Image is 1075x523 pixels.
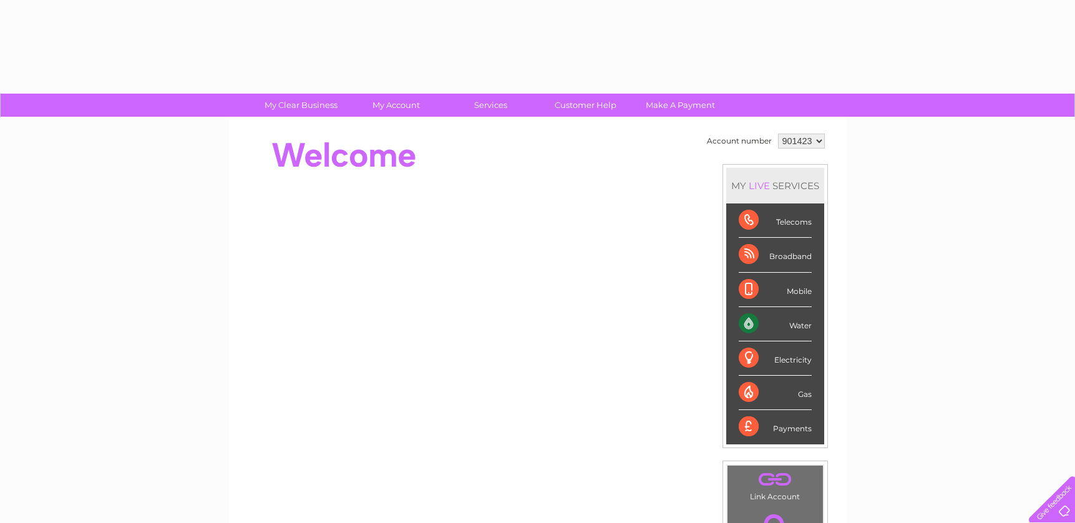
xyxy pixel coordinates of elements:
[739,238,812,272] div: Broadband
[344,94,447,117] a: My Account
[629,94,732,117] a: Make A Payment
[731,469,820,491] a: .
[739,273,812,307] div: Mobile
[534,94,637,117] a: Customer Help
[727,465,824,504] td: Link Account
[726,168,824,203] div: MY SERVICES
[250,94,353,117] a: My Clear Business
[439,94,542,117] a: Services
[739,376,812,410] div: Gas
[739,307,812,341] div: Water
[739,203,812,238] div: Telecoms
[704,130,775,152] td: Account number
[739,341,812,376] div: Electricity
[739,410,812,444] div: Payments
[746,180,772,192] div: LIVE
